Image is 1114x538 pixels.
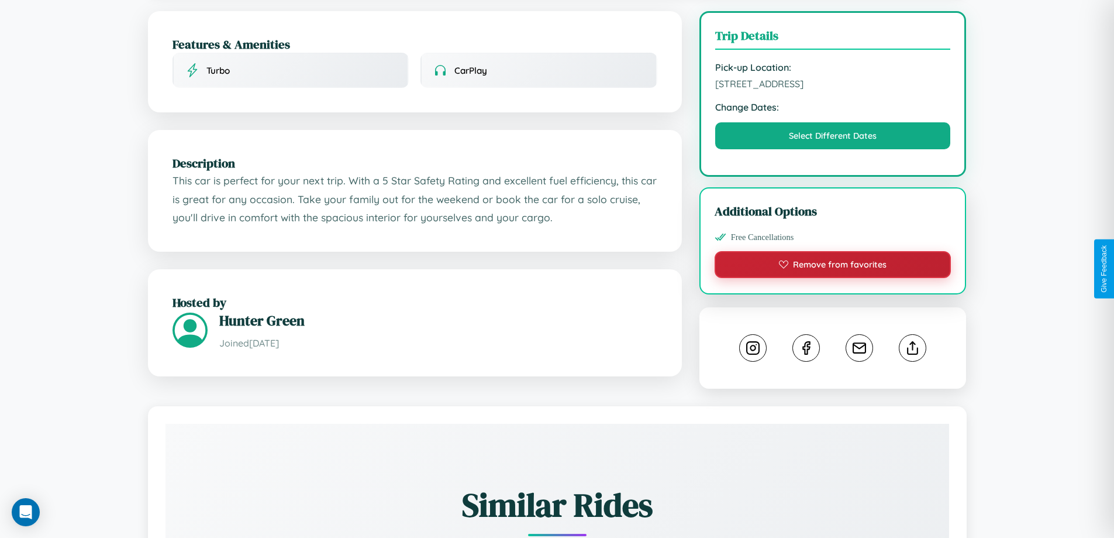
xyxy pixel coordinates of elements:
[715,203,951,220] h3: Additional Options
[731,232,794,242] span: Free Cancellations
[173,155,657,172] h2: Description
[715,101,951,113] strong: Change Dates:
[1100,245,1108,293] div: Give Feedback
[206,65,230,76] span: Turbo
[715,27,951,50] h3: Trip Details
[12,498,40,526] div: Open Intercom Messenger
[715,61,951,73] strong: Pick-up Location:
[454,65,487,76] span: CarPlay
[173,172,657,227] p: This car is perfect for your next trip. With a 5 Star Safety Rating and excellent fuel efficiency...
[715,122,951,149] button: Select Different Dates
[206,482,908,527] h2: Similar Rides
[173,36,657,53] h2: Features & Amenities
[219,335,657,352] p: Joined [DATE]
[715,78,951,90] span: [STREET_ADDRESS]
[173,294,657,311] h2: Hosted by
[715,251,951,278] button: Remove from favorites
[219,311,657,330] h3: Hunter Green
